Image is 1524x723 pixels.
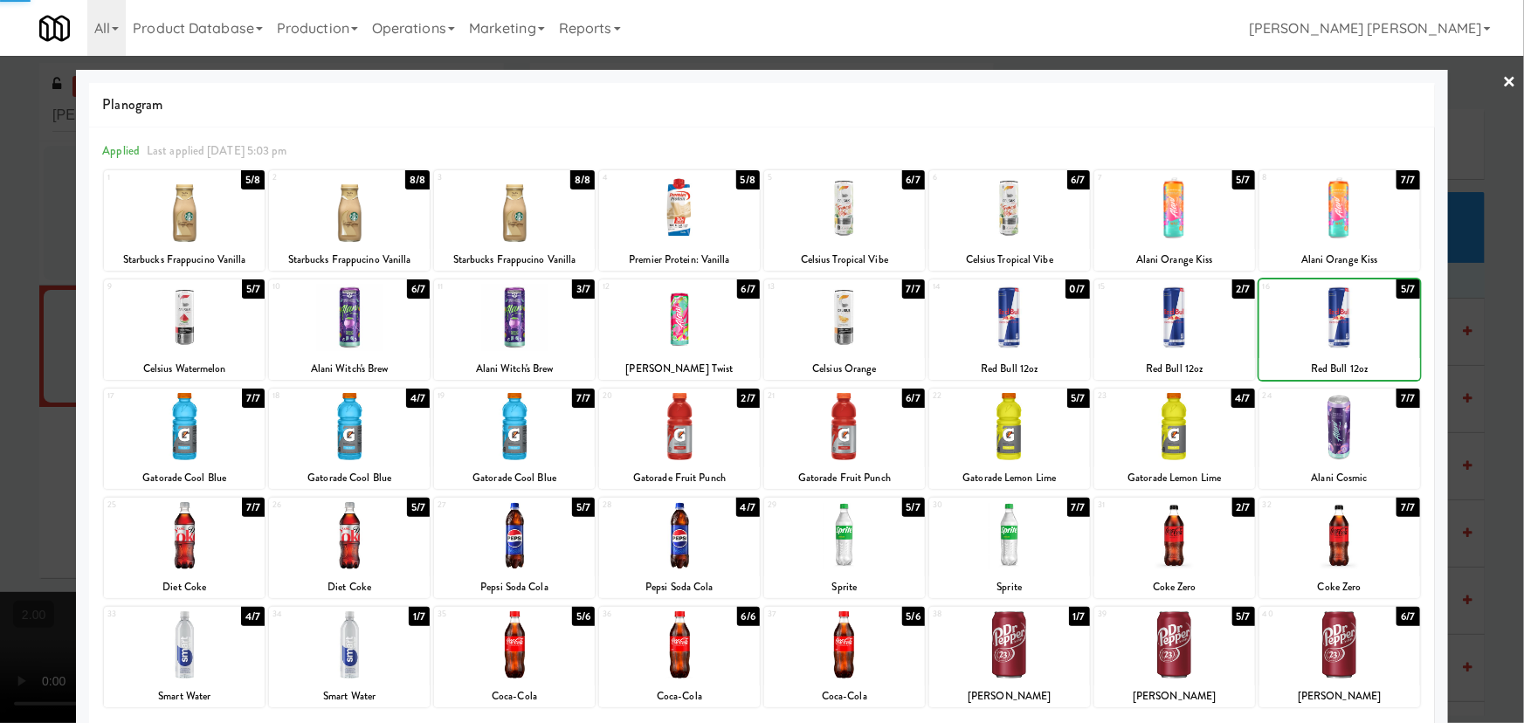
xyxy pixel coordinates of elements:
[434,279,595,380] div: 113/7Alani Witch's Brew
[1231,389,1255,408] div: 4/7
[1094,467,1255,489] div: Gatorade Lemon Lime
[1259,498,1420,598] div: 327/7Coke Zero
[599,249,760,271] div: Premier Protein: Vanilla
[933,389,1010,403] div: 22
[104,685,265,707] div: Smart Water
[1094,389,1255,489] div: 234/7Gatorade Lemon Lime
[1396,279,1419,299] div: 5/7
[929,576,1090,598] div: Sprite
[603,498,679,513] div: 28
[1259,249,1420,271] div: Alani Orange Kiss
[104,389,265,489] div: 177/7Gatorade Cool Blue
[902,170,925,189] div: 6/7
[602,358,757,380] div: [PERSON_NAME] Twist
[599,467,760,489] div: Gatorade Fruit Punch
[572,279,595,299] div: 3/7
[434,576,595,598] div: Pepsi Soda Cola
[107,576,262,598] div: Diet Coke
[1094,685,1255,707] div: [PERSON_NAME]
[1259,389,1420,489] div: 247/7Alani Cosmic
[572,607,595,626] div: 5/6
[737,607,760,626] div: 6/6
[242,498,265,517] div: 7/7
[602,685,757,707] div: Coca-Cola
[603,170,679,185] div: 4
[599,279,760,380] div: 126/7[PERSON_NAME] Twist
[407,279,430,299] div: 6/7
[1263,389,1340,403] div: 24
[1097,685,1252,707] div: [PERSON_NAME]
[1065,279,1090,299] div: 0/7
[1067,170,1090,189] div: 6/7
[599,685,760,707] div: Coca-Cola
[929,358,1090,380] div: Red Bull 12oz
[104,249,265,271] div: Starbucks Frappucino Vanilla
[269,249,430,271] div: Starbucks Frappucino Vanilla
[933,607,1010,622] div: 38
[1094,576,1255,598] div: Coke Zero
[104,170,265,271] div: 15/8Starbucks Frappucino Vanilla
[104,358,265,380] div: Celsius Watermelon
[932,467,1087,489] div: Gatorade Lemon Lime
[768,498,845,513] div: 29
[1396,389,1419,408] div: 7/7
[902,389,925,408] div: 6/7
[767,576,922,598] div: Sprite
[241,607,265,626] div: 4/7
[929,279,1090,380] div: 140/7Red Bull 12oz
[933,279,1010,294] div: 14
[107,170,184,185] div: 1
[269,279,430,380] div: 106/7Alani Witch's Brew
[764,498,925,598] div: 295/7Sprite
[572,498,595,517] div: 5/7
[764,576,925,598] div: Sprite
[437,249,592,271] div: Starbucks Frappucino Vanilla
[1232,498,1255,517] div: 2/7
[107,279,184,294] div: 9
[768,170,845,185] div: 5
[1097,576,1252,598] div: Coke Zero
[1094,249,1255,271] div: Alani Orange Kiss
[269,467,430,489] div: Gatorade Cool Blue
[107,389,184,403] div: 17
[1396,170,1419,189] div: 7/7
[603,389,679,403] div: 20
[107,685,262,707] div: Smart Water
[1094,279,1255,380] div: 152/7Red Bull 12oz
[929,389,1090,489] div: 225/7Gatorade Lemon Lime
[1097,249,1252,271] div: Alani Orange Kiss
[1094,607,1255,707] div: 395/7[PERSON_NAME]
[272,170,349,185] div: 2
[1263,279,1340,294] div: 16
[737,279,760,299] div: 6/7
[599,170,760,271] div: 45/8Premier Protein: Vanilla
[104,607,265,707] div: 334/7Smart Water
[767,467,922,489] div: Gatorade Fruit Punch
[1259,358,1420,380] div: Red Bull 12oz
[1262,358,1417,380] div: Red Bull 12oz
[434,607,595,707] div: 355/6Coca-Cola
[438,607,514,622] div: 35
[599,389,760,489] div: 202/7Gatorade Fruit Punch
[241,170,265,189] div: 5/8
[1259,607,1420,707] div: 406/7[PERSON_NAME]
[1259,467,1420,489] div: Alani Cosmic
[764,249,925,271] div: Celsius Tropical Vibe
[434,498,595,598] div: 275/7Pepsi Soda Cola
[1396,498,1419,517] div: 7/7
[932,358,1087,380] div: Red Bull 12oz
[102,92,1422,118] span: Planogram
[269,685,430,707] div: Smart Water
[1098,389,1175,403] div: 23
[242,279,265,299] div: 5/7
[1259,685,1420,707] div: [PERSON_NAME]
[104,279,265,380] div: 95/7Celsius Watermelon
[434,358,595,380] div: Alani Witch's Brew
[768,279,845,294] div: 13
[902,279,925,299] div: 7/7
[437,467,592,489] div: Gatorade Cool Blue
[1098,279,1175,294] div: 15
[1263,607,1340,622] div: 40
[1262,685,1417,707] div: [PERSON_NAME]
[764,279,925,380] div: 137/7Celsius Orange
